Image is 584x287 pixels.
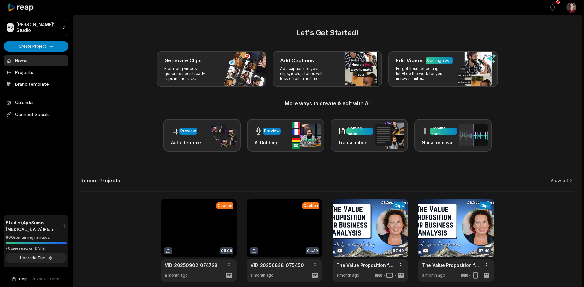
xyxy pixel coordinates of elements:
img: ai_dubbing.png [292,122,321,149]
p: Add captions to your clips, reels, stories with less effort in no time. [280,66,329,81]
a: The Value Proposition for Business Analysis with [PERSON_NAME] [336,262,394,268]
h3: Transcription [338,139,373,146]
a: Projects [4,67,68,77]
img: transcription.png [375,122,404,149]
h3: More ways to create & edit with AI [80,100,574,107]
div: Preview [180,128,196,134]
h3: Auto Reframe [171,139,201,146]
h3: Noise removal [422,139,457,146]
img: auto_reframe.png [208,123,237,148]
button: Help [11,276,28,282]
div: 600 remaining minutes [6,234,67,241]
div: Coming soon [427,58,452,63]
h3: Add Captions [280,57,314,64]
div: AS [7,23,14,32]
span: Studio (AppSumo [MEDICAL_DATA]) Plan! [6,219,62,232]
a: Brand template [4,79,68,89]
div: Coming soon [348,125,372,137]
img: noise_removal.png [459,124,488,146]
a: Home [4,55,68,66]
p: [PERSON_NAME]'s Studio [16,22,59,33]
h3: Edit Videos [396,57,424,64]
a: View all [550,177,568,184]
div: Coming soon [431,125,456,137]
a: Privacy [32,276,45,282]
button: Upgrade Tier [6,253,67,263]
div: *Usage resets on [DATE] [6,246,67,251]
a: VID_20250902_074728 [165,262,218,268]
a: Terms [49,276,62,282]
h3: Generate Clips [164,57,202,64]
h3: AI Dubbing [255,139,281,146]
p: From long videos generate social ready clips in one click. [164,66,213,81]
h2: Let's Get Started! [80,27,574,38]
button: Create Project [4,41,68,52]
span: Help [19,276,28,282]
a: The Value Proposition for Business Analysis with [PERSON_NAME] [422,262,480,268]
div: Preview [264,128,280,134]
span: Connect Socials [4,109,68,120]
h2: Recent Projects [80,177,120,184]
a: Calendar [4,97,68,107]
p: Forget hours of editing, let AI do the work for you in few minutes. [396,66,445,81]
a: VID_20250828_075450 [251,262,304,268]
